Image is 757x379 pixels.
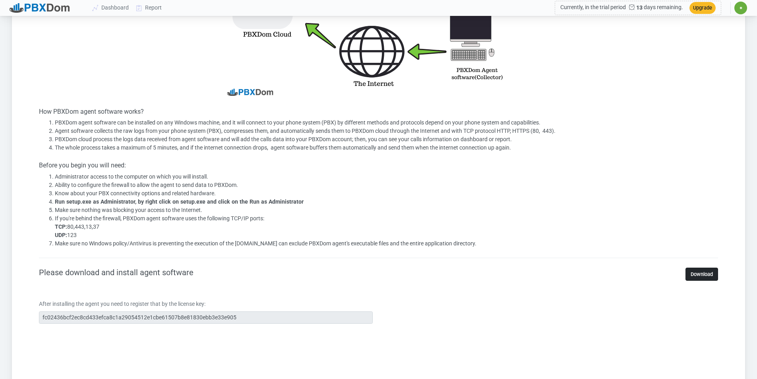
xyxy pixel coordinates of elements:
h6: How PBXDom agent software works? [39,108,718,115]
b: 13 [626,4,643,11]
span: ✷ [739,6,743,10]
li: Make sure nothing was blocking your access to the Internet. [55,206,718,214]
span: If you're behind the firewall, PBXDom agent software uses the following TCP/IP ports: 80,443,13,3... [55,215,264,238]
span: Make sure no Windows policy/Antivirus is preventing the execution of the [DOMAIN_NAME] can exclud... [55,240,476,247]
li: PBXDom agent software can be installed on any Windows machine, and it will connect to your phone ... [55,119,718,127]
span: Currently, in the trial period days remaining. [560,4,683,11]
b: UDP: [55,232,67,238]
li: Ability to configure the firewall to allow the agent to send data to PBXDom. [55,181,718,189]
li: Agent software collects the raw logs from your phone system (PBX), compresses them, and automatic... [55,127,718,135]
h5: Please download and install agent software [39,268,194,277]
button: ✷ [734,1,747,15]
a: Dashboard [89,0,133,15]
a: Download [685,268,718,281]
li: Administrator access to the computer on which you will install. [55,173,718,181]
a: Upgrade [683,4,716,11]
li: Know about your PBX connectivity options and related hardware. [55,189,718,198]
li: The whole process takes a maximum of 5 minutes, and if the internet connection drops, agent softw... [55,144,718,152]
a: Report [133,0,166,15]
label: After installing the agent you need to register that by the license key: [39,300,205,308]
button: Upgrade [689,2,716,14]
li: PBXDom cloud process the logs data received from agent software and will add the calls data into ... [55,135,718,144]
b: TCP: [55,224,67,230]
b: Run setup.exe as Administrator, by right click on setup.exe and click on the Run as Administrator [55,198,304,205]
h6: Before you begin you will need: [39,161,718,169]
